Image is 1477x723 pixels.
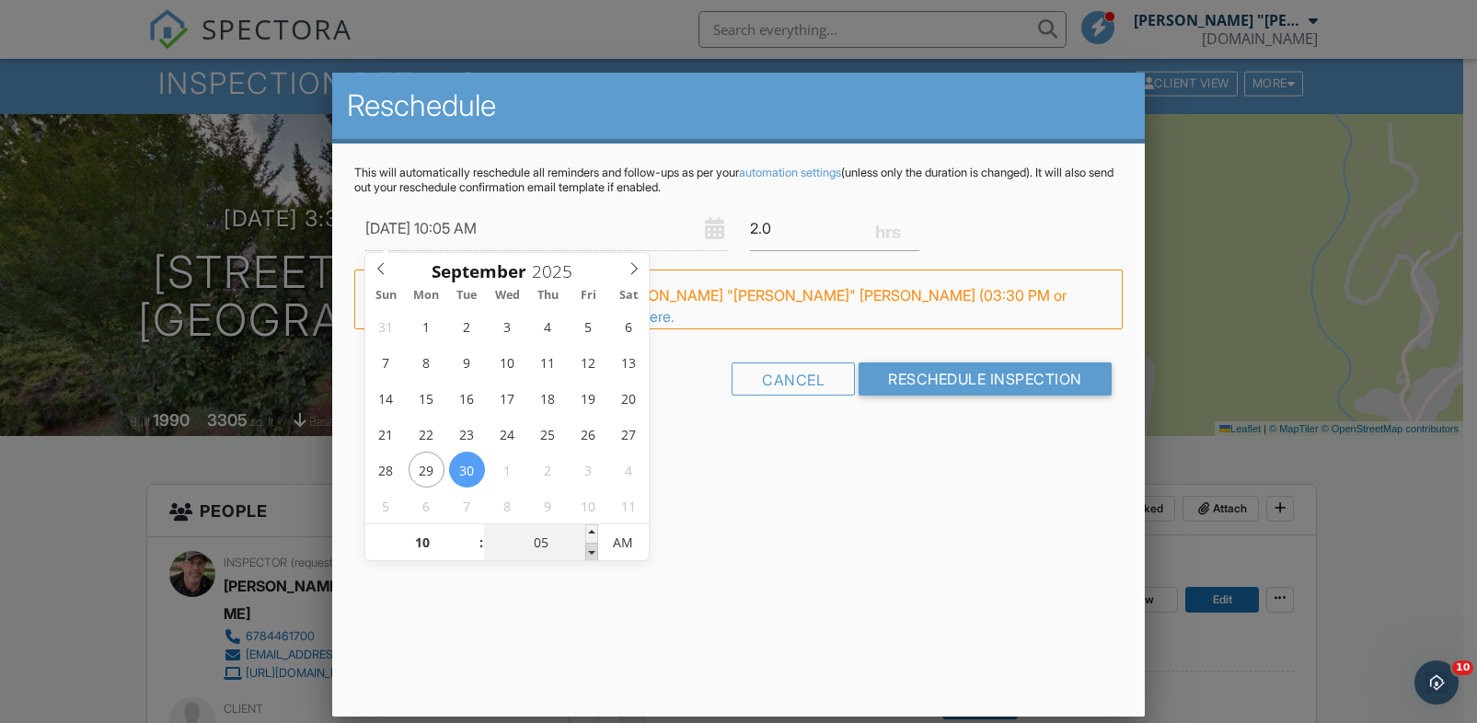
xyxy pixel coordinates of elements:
[529,488,565,523] span: October 9, 2025
[732,362,855,396] div: Cancel
[570,308,606,344] span: September 5, 2025
[527,290,568,302] span: Thu
[526,259,587,283] input: Scroll to increment
[570,488,606,523] span: October 10, 2025
[365,524,479,561] input: Scroll to increment
[354,270,1123,328] div: FYI: This is not a regular time slot for [PERSON_NAME] "[PERSON_NAME]" [PERSON_NAME] (03:30 PM or...
[608,290,649,302] span: Sat
[568,290,608,302] span: Fri
[610,380,646,416] span: September 20, 2025
[409,308,444,344] span: September 1, 2025
[446,290,487,302] span: Tue
[409,416,444,452] span: September 22, 2025
[570,380,606,416] span: September 19, 2025
[487,290,527,302] span: Wed
[490,488,525,523] span: October 8, 2025
[449,488,485,523] span: October 7, 2025
[354,166,1123,195] p: This will automatically reschedule all reminders and follow-ups as per your (unless only the dura...
[449,344,485,380] span: September 9, 2025
[479,524,484,561] span: :
[529,416,565,452] span: September 25, 2025
[406,290,446,302] span: Mon
[610,452,646,488] span: October 4, 2025
[610,308,646,344] span: September 6, 2025
[1452,660,1473,675] span: 10
[432,263,526,281] span: Scroll to increment
[529,308,565,344] span: September 4, 2025
[368,308,404,344] span: August 31, 2025
[490,308,525,344] span: September 3, 2025
[739,166,841,179] a: automation settings
[368,488,404,523] span: October 5, 2025
[570,416,606,452] span: September 26, 2025
[1414,660,1459,705] iframe: Intercom live chat
[368,452,404,488] span: September 28, 2025
[368,344,404,380] span: September 7, 2025
[490,344,525,380] span: September 10, 2025
[570,344,606,380] span: September 12, 2025
[598,524,649,561] span: Click to toggle
[409,380,444,416] span: September 15, 2025
[529,344,565,380] span: September 11, 2025
[409,488,444,523] span: October 6, 2025
[409,344,444,380] span: September 8, 2025
[449,380,485,416] span: September 16, 2025
[529,452,565,488] span: October 2, 2025
[368,416,404,452] span: September 21, 2025
[570,452,606,488] span: October 3, 2025
[449,452,485,488] span: September 30, 2025
[409,452,444,488] span: September 29, 2025
[490,380,525,416] span: September 17, 2025
[610,416,646,452] span: September 27, 2025
[529,380,565,416] span: September 18, 2025
[490,452,525,488] span: October 1, 2025
[859,362,1112,396] input: Reschedule Inspection
[610,344,646,380] span: September 13, 2025
[449,308,485,344] span: September 2, 2025
[365,290,406,302] span: Sun
[490,416,525,452] span: September 24, 2025
[368,380,404,416] span: September 14, 2025
[347,87,1130,124] h2: Reschedule
[610,488,646,523] span: October 11, 2025
[449,416,485,452] span: September 23, 2025
[484,524,597,561] input: Scroll to increment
